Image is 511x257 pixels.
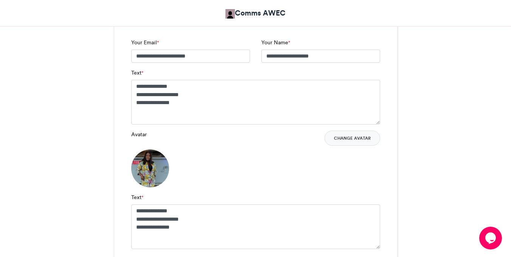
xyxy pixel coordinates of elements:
label: Your Name [261,39,290,47]
a: Comms AWEC [225,8,286,19]
img: 1757255745.421-b2dcae4267c1926e4edbba7f5065fdc4d8f11412.png [131,150,169,187]
button: Change Avatar [325,131,380,146]
label: Text [131,69,143,77]
img: Comms AWEC [225,9,235,19]
iframe: chat widget [479,227,503,249]
label: Avatar [131,131,147,139]
label: Text [131,193,143,201]
label: Your Email [131,39,159,47]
